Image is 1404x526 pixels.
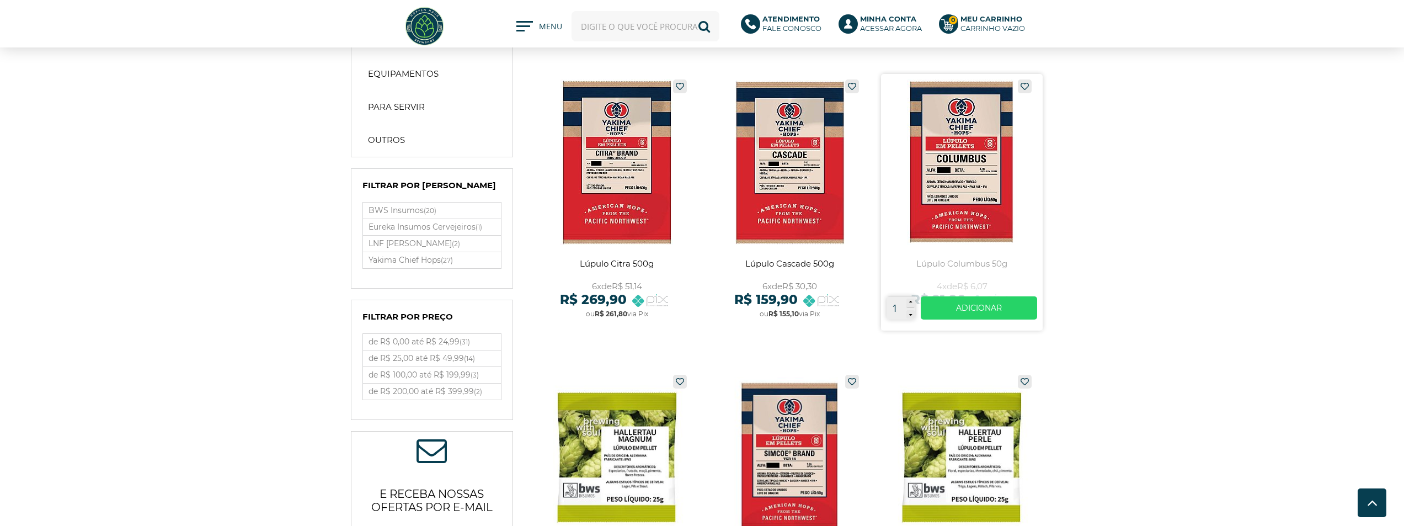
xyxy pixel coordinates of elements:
[921,296,1037,320] a: Ver mais
[948,15,958,25] strong: 0
[460,338,470,346] small: (31)
[363,252,501,268] label: Yakima Chief Hops
[762,14,820,23] b: Atendimento
[441,256,453,264] small: (27)
[363,367,501,383] label: de R$ 100,00 até R$ 199,99
[860,14,916,23] b: Minha Conta
[539,21,560,38] span: MENU
[368,135,405,146] strong: Outros
[363,334,501,350] label: de R$ 0,00 até R$ 24,99
[960,14,1022,23] b: Meu Carrinho
[362,180,501,196] h4: Filtrar por [PERSON_NAME]
[362,311,501,328] h4: Filtrar por Preço
[368,68,439,79] strong: Equipamentos
[762,14,821,33] p: Fale conosco
[363,384,501,400] label: de R$ 200,00 até R$ 399,99
[363,203,501,219] label: BWS Insumos
[404,6,445,47] img: Hopfen Haus BrewShop
[471,371,479,379] small: (3)
[881,74,1043,331] a: Lúpulo Columbus 50g
[357,129,507,151] a: Outros
[741,14,828,39] a: AtendimentoFale conosco
[452,240,460,248] small: (2)
[363,236,501,252] label: LNF [PERSON_NAME]
[363,203,501,219] a: BWS Insumos(20)
[363,236,501,252] a: LNF [PERSON_NAME](2)
[363,219,501,235] label: Eureka Insumos Cervejeiros
[476,223,482,231] small: (1)
[363,367,501,383] a: de R$ 100,00 até R$ 199,99(3)
[464,354,475,363] small: (14)
[516,21,560,32] button: MENU
[960,24,1025,33] div: Carrinho Vazio
[357,63,507,85] a: Equipamentos
[536,74,698,331] a: Lúpulo Citra 500g
[363,219,501,235] a: Eureka Insumos Cervejeiros(1)
[572,11,719,41] input: Digite o que você procura
[362,474,501,522] p: e receba nossas ofertas por e-mail
[363,350,501,366] label: de R$ 25,00 até R$ 49,99
[689,11,719,41] button: Buscar
[368,102,425,113] strong: Para Servir
[709,74,871,331] a: Lúpulo Cascade 500g
[860,14,922,33] p: Acessar agora
[417,443,447,463] span: ASSINE NOSSA NEWSLETTER
[424,206,436,215] small: (20)
[363,252,501,268] a: Yakima Chief Hops(27)
[363,350,501,366] a: de R$ 25,00 até R$ 49,99(14)
[474,387,482,396] small: (2)
[357,96,507,118] a: Para Servir
[839,14,928,39] a: Minha ContaAcessar agora
[363,334,501,350] a: de R$ 0,00 até R$ 24,99(31)
[363,384,501,400] a: de R$ 200,00 até R$ 399,99(2)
